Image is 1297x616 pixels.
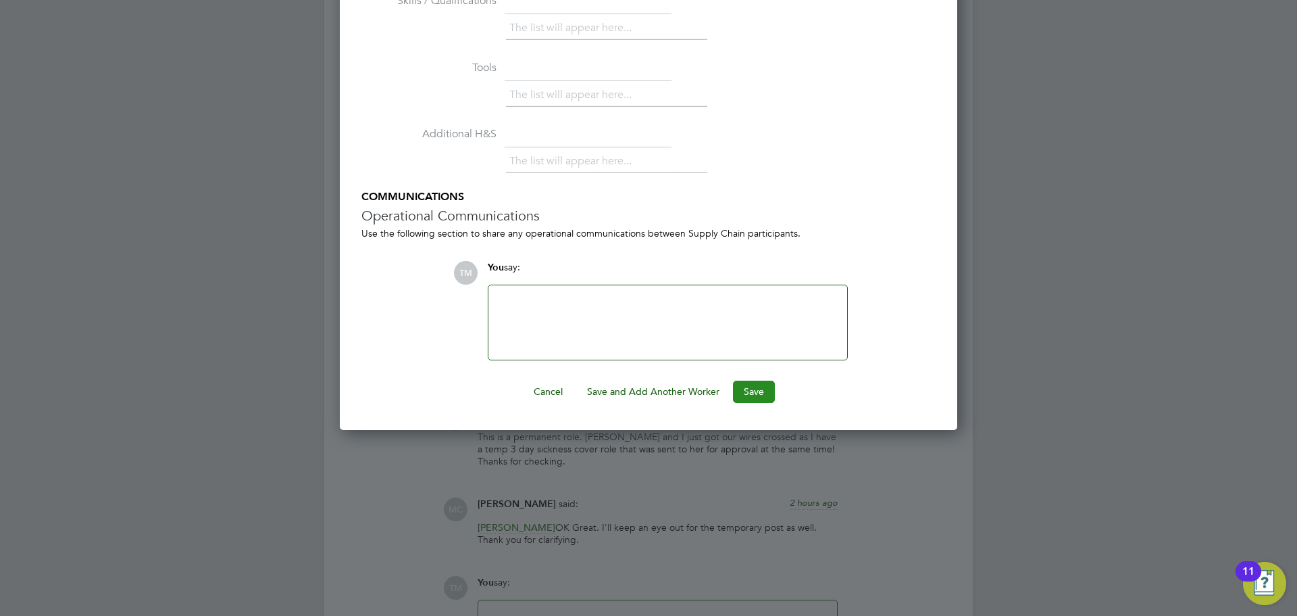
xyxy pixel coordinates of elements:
span: TM [454,261,478,285]
span: You [488,262,504,273]
label: Additional H&S [361,127,497,141]
button: Cancel [523,381,574,402]
button: Save and Add Another Worker [576,381,730,402]
li: The list will appear here... [509,152,637,170]
div: Use the following section to share any operational communications between Supply Chain participants. [361,227,936,239]
button: Open Resource Center, 11 new notifications [1243,562,1286,605]
li: The list will appear here... [509,19,637,37]
button: Save [733,381,775,402]
div: 11 [1242,571,1254,589]
div: say: [488,261,848,285]
label: Tools [361,61,497,75]
li: The list will appear here... [509,86,637,104]
h5: COMMUNICATIONS [361,190,936,204]
h3: Operational Communications [361,207,936,224]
